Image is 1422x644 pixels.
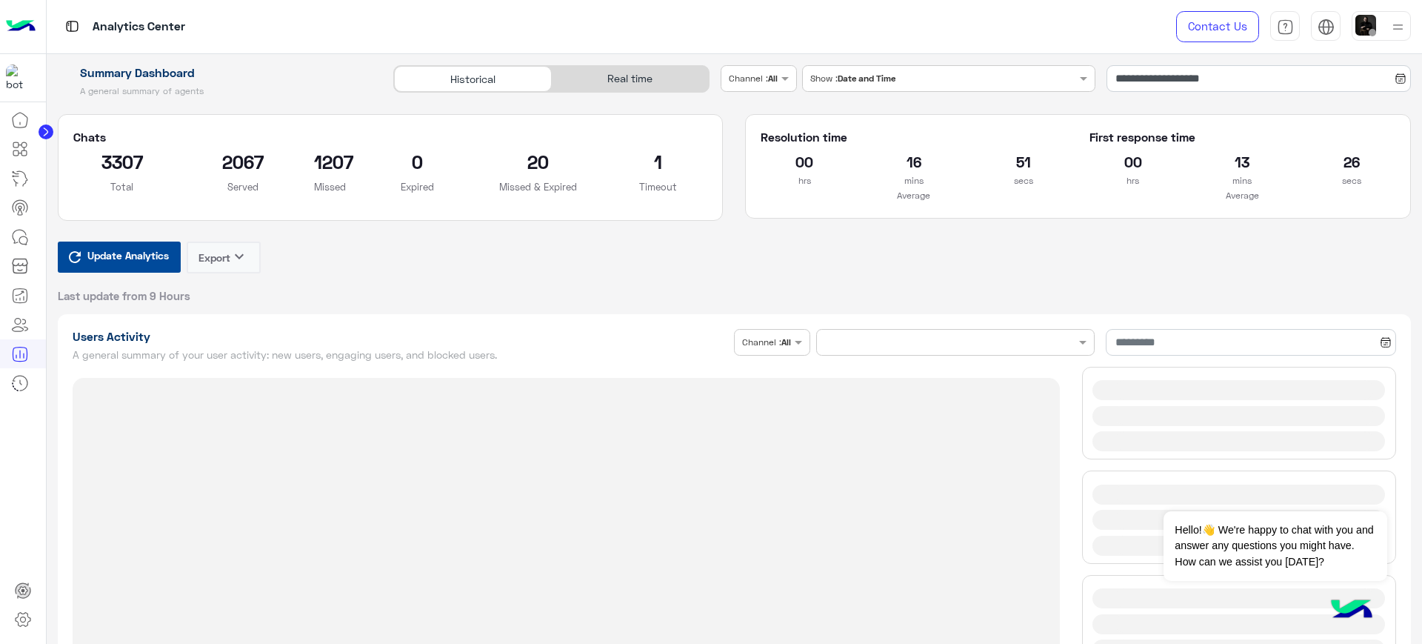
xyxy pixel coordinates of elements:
img: Logo [6,11,36,42]
h5: Resolution time [761,130,1066,145]
img: tab [1318,19,1335,36]
span: Hello!👋 We're happy to chat with you and answer any questions you might have. How can we assist y... [1164,511,1386,581]
h5: Chats [73,130,708,145]
p: hrs [1089,173,1177,188]
div: Historical [394,66,551,92]
span: Last update from 9 Hours [58,288,190,303]
p: Expired [368,179,467,194]
p: hrs [761,173,848,188]
h2: 13 [1198,150,1286,173]
h2: 2067 [193,150,292,173]
h2: 26 [1308,150,1395,173]
button: Exportkeyboard_arrow_down [187,242,261,273]
p: Missed & Expired [489,179,587,194]
span: Update Analytics [84,245,173,265]
img: userImage [1355,15,1376,36]
img: tab [1277,19,1294,36]
h2: 51 [980,150,1067,173]
h1: Summary Dashboard [58,65,377,80]
p: secs [980,173,1067,188]
h2: 1 [610,150,708,173]
b: All [768,73,778,84]
p: Average [1089,188,1395,203]
img: tab [63,17,81,36]
p: Average [761,188,1066,203]
h2: 00 [1089,150,1177,173]
p: Timeout [610,179,708,194]
b: Date and Time [838,73,895,84]
p: secs [1308,173,1395,188]
i: keyboard_arrow_down [230,248,248,265]
p: mins [870,173,958,188]
p: Served [193,179,292,194]
img: profile [1389,18,1407,36]
div: Real time [552,66,709,92]
h2: 00 [761,150,848,173]
h2: 0 [368,150,467,173]
a: Contact Us [1176,11,1259,42]
h2: 3307 [73,150,172,173]
h5: First response time [1089,130,1395,145]
img: 1403182699927242 [6,64,33,91]
h2: 16 [870,150,958,173]
p: Total [73,179,172,194]
img: hulul-logo.png [1326,585,1378,637]
p: mins [1198,173,1286,188]
button: Update Analytics [58,242,181,273]
a: tab [1270,11,1300,42]
p: Analytics Center [93,17,185,37]
h5: A general summary of agents [58,85,377,97]
h2: 20 [489,150,587,173]
p: Missed [314,179,346,194]
h2: 1207 [314,150,346,173]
